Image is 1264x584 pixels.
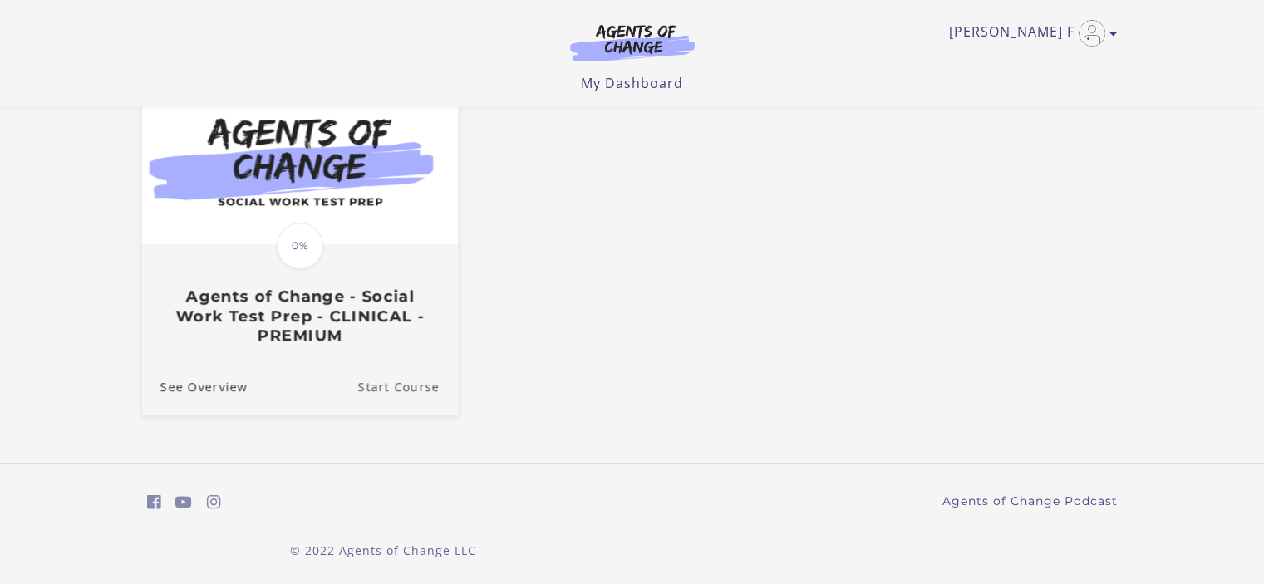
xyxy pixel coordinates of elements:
[949,20,1109,47] a: Toggle menu
[141,359,247,415] a: Agents of Change - Social Work Test Prep - CLINICAL - PREMIUM: See Overview
[147,494,161,510] i: https://www.facebook.com/groups/aswbtestprep (Open in a new window)
[207,490,221,514] a: https://www.instagram.com/agentsofchangeprep/ (Open in a new window)
[207,494,221,510] i: https://www.instagram.com/agentsofchangeprep/ (Open in a new window)
[147,490,161,514] a: https://www.facebook.com/groups/aswbtestprep (Open in a new window)
[581,74,683,92] a: My Dashboard
[357,359,457,415] a: Agents of Change - Social Work Test Prep - CLINICAL - PREMIUM: Resume Course
[553,23,712,61] img: Agents of Change Logo
[147,542,619,559] p: © 2022 Agents of Change LLC
[175,494,192,510] i: https://www.youtube.com/c/AgentsofChangeTestPrepbyMeaganMitchell (Open in a new window)
[277,223,323,269] span: 0%
[160,287,439,346] h3: Agents of Change - Social Work Test Prep - CLINICAL - PREMIUM
[942,493,1118,510] a: Agents of Change Podcast
[175,490,192,514] a: https://www.youtube.com/c/AgentsofChangeTestPrepbyMeaganMitchell (Open in a new window)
